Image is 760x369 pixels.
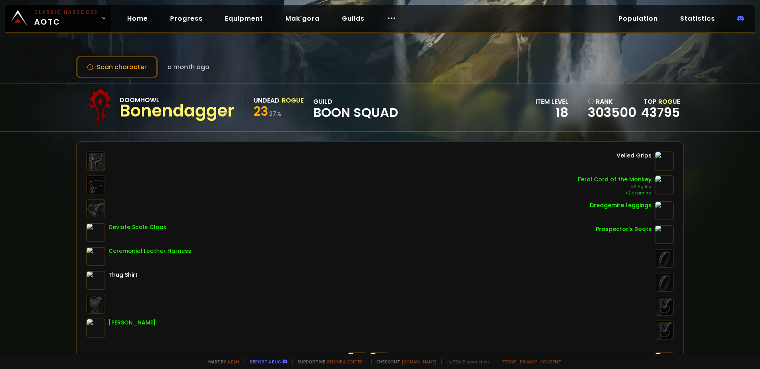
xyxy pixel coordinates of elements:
a: Guilds [335,10,371,27]
div: 18 [535,107,568,118]
div: Feral Cord of the Monkey [578,175,651,184]
div: Veiled Grips [617,151,651,160]
div: +2 Agility [578,184,651,190]
div: rank [588,97,636,107]
div: Curved Dagger of Power [392,352,464,361]
a: a fan [227,359,239,365]
span: v. d752d5 - production [441,359,489,365]
a: Population [612,10,664,27]
a: Terms [502,359,517,365]
span: AOTC [34,9,98,28]
a: Report a bug [250,359,281,365]
div: Doomhowl [120,95,234,105]
div: Rogue [282,95,304,105]
img: item-4940 [655,151,674,171]
span: Boon Squad [313,107,398,118]
span: 23 [254,102,268,120]
img: item-15450 [655,201,674,220]
div: +2 Stamina [578,190,651,196]
a: Home [121,10,154,27]
a: Equipment [219,10,269,27]
div: Thug Shirt [109,271,138,279]
a: 303500 [588,107,636,118]
img: item-6466 [86,223,105,242]
small: 27 % [269,110,281,118]
div: Bonendagger [120,105,234,117]
img: item-14560 [655,225,674,244]
div: [PERSON_NAME] [109,319,156,327]
span: Checkout [371,359,436,365]
div: Undead [254,95,279,105]
span: Made by [204,359,239,365]
a: [DOMAIN_NAME] [402,359,436,365]
a: Mak'gora [279,10,326,27]
span: Support me, [292,359,366,365]
a: Consent [540,359,561,365]
div: Ceremonial Leather Harness [109,247,191,255]
a: Progress [164,10,209,27]
img: item-2105 [86,271,105,290]
div: guild [313,97,398,118]
a: Classic HardcoreAOTC [5,5,111,32]
a: Buy me a coffee [327,359,366,365]
small: Classic Hardcore [34,9,98,16]
div: item level [535,97,568,107]
div: Prospector's Boots [596,225,651,233]
span: a month ago [167,62,209,72]
a: 43795 [641,103,680,121]
div: Cursed Felblade [297,352,344,361]
a: Statistics [674,10,721,27]
div: Deviate Scale Cloak [109,223,167,231]
div: Top [641,97,680,107]
a: Privacy [520,359,537,365]
img: item-15453 [86,319,105,338]
div: Dredgemire Leggings [590,201,651,210]
div: Sharp Throwing Axe [594,352,651,361]
button: Scan character [76,56,158,78]
img: item-15308 [655,175,674,194]
img: item-3313 [86,247,105,266]
span: Rogue [658,97,680,106]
